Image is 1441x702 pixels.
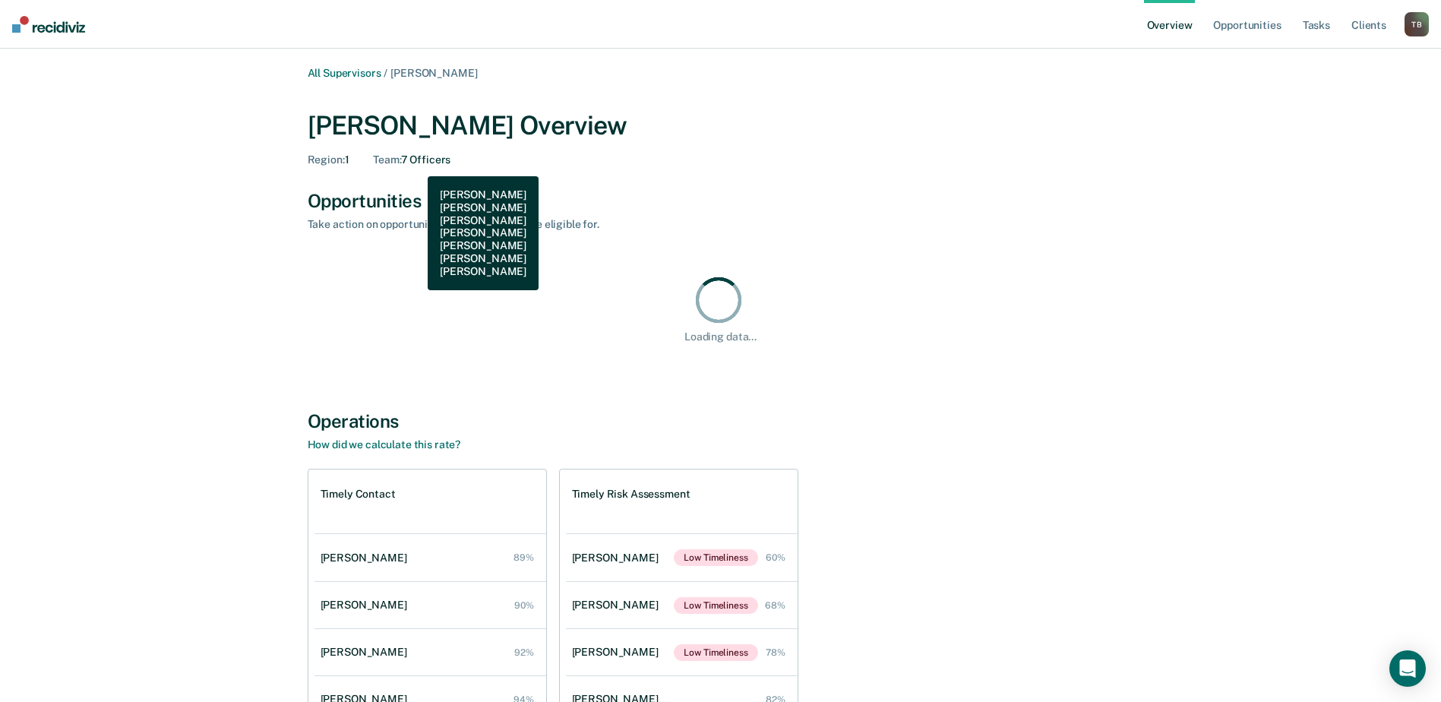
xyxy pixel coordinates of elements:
[572,646,665,659] div: [PERSON_NAME]
[674,644,757,661] span: Low Timeliness
[308,218,839,231] div: Take action on opportunities that clients may be eligible for.
[674,549,757,566] span: Low Timeliness
[566,629,798,676] a: [PERSON_NAME]Low Timeliness 78%
[674,597,757,614] span: Low Timeliness
[308,67,381,79] a: All Supervisors
[566,534,798,581] a: [PERSON_NAME]Low Timeliness 60%
[684,330,757,343] div: Loading data...
[390,67,477,79] span: [PERSON_NAME]
[321,488,396,501] h1: Timely Contact
[308,153,349,166] div: 1
[308,153,345,166] span: Region :
[373,153,450,166] div: 7 Officers
[766,552,785,563] div: 60%
[308,438,461,451] a: How did we calculate this rate?
[765,600,785,611] div: 68%
[308,110,1134,141] div: [PERSON_NAME] Overview
[572,488,690,501] h1: Timely Risk Assessment
[381,67,390,79] span: /
[321,599,413,612] div: [PERSON_NAME]
[12,16,85,33] img: Recidiviz
[514,600,534,611] div: 90%
[314,583,546,627] a: [PERSON_NAME] 90%
[308,410,1134,432] div: Operations
[572,552,665,564] div: [PERSON_NAME]
[373,153,400,166] span: Team :
[321,552,413,564] div: [PERSON_NAME]
[566,582,798,629] a: [PERSON_NAME]Low Timeliness 68%
[314,536,546,580] a: [PERSON_NAME] 89%
[321,646,413,659] div: [PERSON_NAME]
[314,631,546,674] a: [PERSON_NAME] 92%
[766,647,785,658] div: 78%
[514,552,534,563] div: 89%
[1389,650,1426,687] div: Open Intercom Messenger
[572,599,665,612] div: [PERSON_NAME]
[308,190,1134,212] div: Opportunities
[1405,12,1429,36] button: TB
[514,647,534,658] div: 92%
[1405,12,1429,36] div: T B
